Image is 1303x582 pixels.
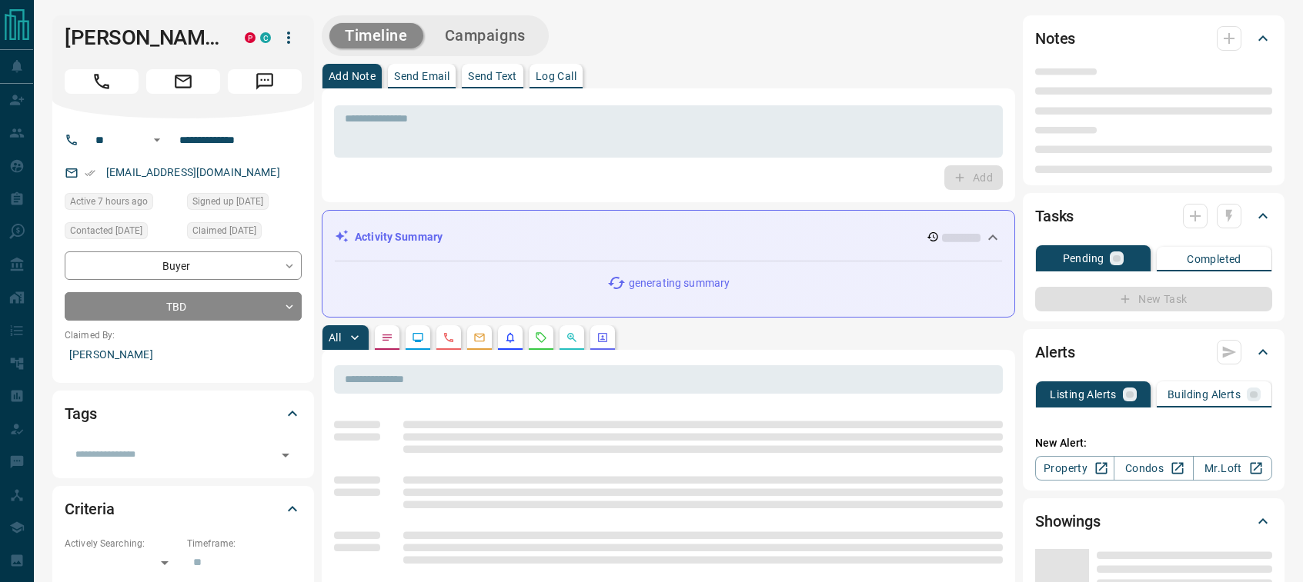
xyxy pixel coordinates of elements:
div: Alerts [1035,334,1272,371]
p: Add Note [329,71,376,81]
svg: Lead Browsing Activity [412,331,424,344]
div: Thu Dec 27 2018 [187,193,302,215]
div: Criteria [65,491,302,527]
span: Active 7 hours ago [70,194,148,209]
p: [PERSON_NAME] [65,342,302,367]
a: Mr.Loft [1193,456,1272,481]
div: Mon Sep 23 2024 [187,222,302,244]
p: Completed [1187,254,1241,264]
svg: Requests [535,331,547,344]
span: Message [228,69,302,94]
p: generating summary [629,275,730,291]
h2: Tags [65,401,96,426]
div: Activity Summary [335,223,1002,251]
svg: Calls [443,331,455,344]
h2: Notes [1035,26,1075,51]
span: Signed up [DATE] [192,194,263,209]
p: Send Email [394,71,449,81]
button: Open [148,131,166,149]
div: Buyer [65,251,302,280]
a: [EMAIL_ADDRESS][DOMAIN_NAME] [106,166,280,178]
span: Call [65,69,139,94]
div: Tasks [1035,198,1272,234]
p: Timeframe: [187,537,302,550]
h1: [PERSON_NAME] [65,25,222,50]
button: Timeline [329,23,423,48]
button: Campaigns [429,23,541,48]
div: Tags [65,395,302,432]
a: Condos [1114,456,1193,481]
div: TBD [65,292,302,321]
svg: Listing Alerts [504,331,516,344]
button: Open [275,444,296,466]
span: Claimed [DATE] [192,223,256,238]
div: condos.ca [260,32,271,43]
span: Contacted [DATE] [70,223,142,238]
svg: Agent Actions [596,331,609,344]
svg: Notes [381,331,393,344]
p: Building Alerts [1168,389,1241,400]
p: Pending [1063,253,1104,264]
div: Thu Aug 14 2025 [65,193,179,215]
svg: Opportunities [566,331,578,344]
p: All [329,332,341,343]
h2: Tasks [1035,204,1074,228]
a: Property [1035,456,1114,481]
h2: Criteria [65,497,115,521]
p: Send Text [468,71,517,81]
div: Wed May 21 2025 [65,222,179,244]
h2: Showings [1035,509,1101,534]
div: Notes [1035,20,1272,57]
h2: Alerts [1035,340,1075,364]
p: Listing Alerts [1050,389,1117,400]
div: Showings [1035,503,1272,540]
p: Activity Summary [355,229,443,245]
p: Claimed By: [65,328,302,342]
div: property.ca [245,32,256,43]
p: Log Call [536,71,576,81]
span: Email [146,69,220,94]
svg: Email Verified [85,168,95,178]
svg: Emails [473,331,486,344]
p: New Alert: [1035,435,1272,451]
p: Actively Searching: [65,537,179,550]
